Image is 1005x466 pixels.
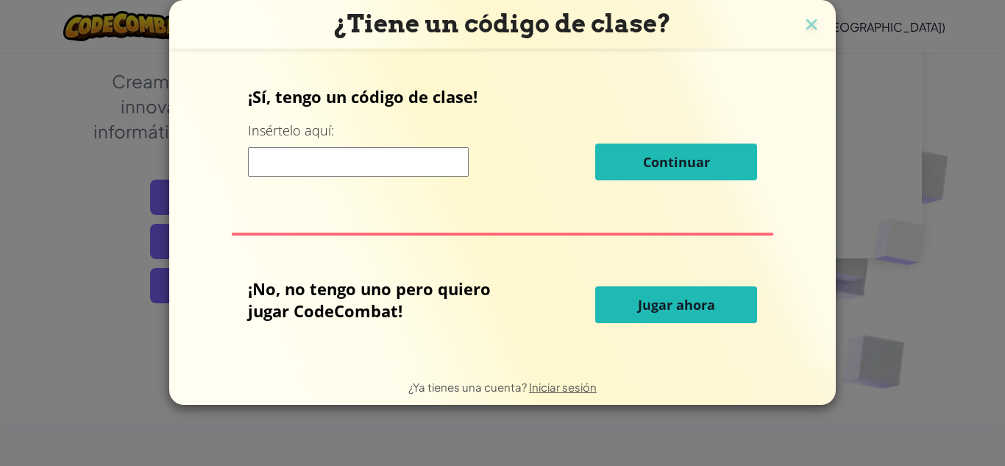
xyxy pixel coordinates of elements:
font: ¿Ya tienes una cuenta? [408,380,527,394]
font: Jugar ahora [638,296,715,314]
font: ¡No, no tengo uno pero quiero jugar CodeCombat! [248,278,491,322]
font: ¡Sí, tengo un código de clase! [248,85,477,107]
a: Iniciar sesión [529,380,597,394]
button: Continuar [595,144,757,180]
font: Continuar [643,153,710,171]
button: Jugar ahora [595,286,757,323]
img: icono de cerrar [802,15,821,37]
font: Insértelo aquí: [248,121,334,139]
font: ¿Tiene un código de clase? [334,9,671,38]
